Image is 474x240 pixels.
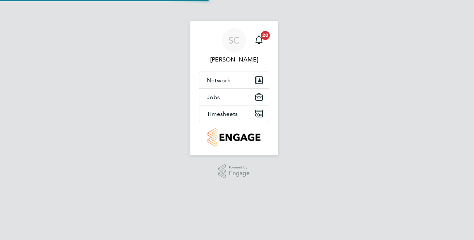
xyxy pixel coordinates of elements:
[199,72,269,88] button: Network
[199,89,269,105] button: Jobs
[218,164,250,179] a: Powered byEngage
[199,28,269,64] a: SC[PERSON_NAME]
[252,28,266,52] a: 20
[199,55,269,64] span: Stephen Chapman
[207,110,238,117] span: Timesheets
[208,128,260,146] img: countryside-properties-logo-retina.png
[229,170,250,177] span: Engage
[207,77,230,84] span: Network
[207,94,220,101] span: Jobs
[190,21,278,155] nav: Main navigation
[261,31,270,40] span: 20
[199,105,269,122] button: Timesheets
[228,35,240,45] span: SC
[199,128,269,146] a: Go to home page
[229,164,250,171] span: Powered by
